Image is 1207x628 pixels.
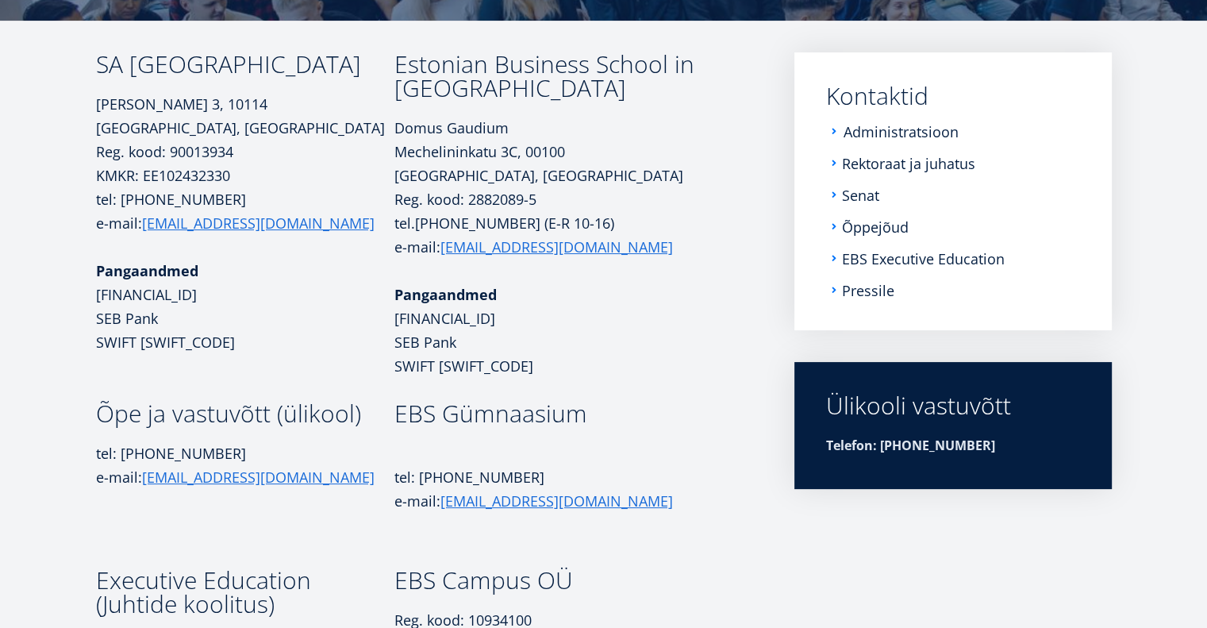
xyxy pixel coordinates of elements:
[826,437,995,454] strong: Telefon: [PHONE_NUMBER]
[842,187,879,203] a: Senat
[842,283,894,299] a: Pressile
[394,306,748,378] p: [FINANCIAL_ID] SEB Pank SWIFT [SWIFT_CODE]
[842,251,1005,267] a: EBS Executive Education
[96,441,394,489] p: tel: [PHONE_NUMBER] e-mail:
[842,156,975,171] a: Rektoraat ja juhatus
[842,219,909,235] a: Õppejõud
[96,261,198,280] strong: Pangaandmed
[844,124,959,140] a: Administratsioon
[96,92,394,164] p: [PERSON_NAME] 3, 10114 [GEOGRAPHIC_DATA], [GEOGRAPHIC_DATA] Reg. kood: 90013934
[394,285,497,304] strong: Pangaandmed
[96,187,394,235] p: tel: [PHONE_NUMBER] e-mail:
[96,52,394,76] h3: SA [GEOGRAPHIC_DATA]
[394,568,748,592] h3: EBS Campus OÜ
[394,52,748,100] h3: Estonian Business School in [GEOGRAPHIC_DATA]
[394,402,748,426] h3: EBS Gümnaasium
[394,116,748,187] p: Domus Gaudium Mechelininkatu 3C, 00100 [GEOGRAPHIC_DATA], [GEOGRAPHIC_DATA]
[96,164,394,187] p: KMKR: EE102432330
[394,211,748,259] p: tel.[PHONE_NUMBER] (E-R 10-16) e-mail:
[826,394,1080,418] div: Ülikooli vastuvõtt
[826,84,1080,108] a: Kontaktid
[394,187,748,211] p: Reg. kood: 2882089-5
[440,235,673,259] a: [EMAIL_ADDRESS][DOMAIN_NAME]
[96,259,394,354] p: [FINANCIAL_ID] SEB Pank SWIFT [SWIFT_CODE]
[142,211,375,235] a: [EMAIL_ADDRESS][DOMAIN_NAME]
[142,465,375,489] a: [EMAIL_ADDRESS][DOMAIN_NAME]
[96,402,394,426] h3: Õpe ja vastuvõtt (ülikool)
[96,568,394,616] h3: Executive Education (Juhtide koolitus)
[394,465,748,513] p: tel: [PHONE_NUMBER] e-mail:
[440,489,673,513] a: [EMAIL_ADDRESS][DOMAIN_NAME]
